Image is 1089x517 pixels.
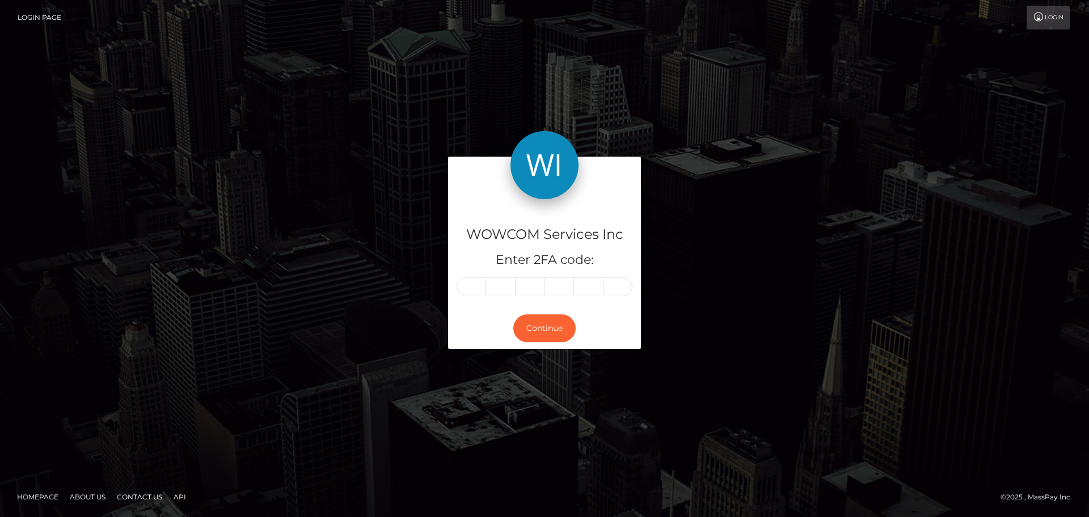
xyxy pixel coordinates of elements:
[1027,6,1070,30] a: Login
[1001,491,1080,503] div: © 2025 , MassPay Inc.
[18,6,61,30] a: Login Page
[510,131,579,199] img: WOWCOM Services Inc
[169,488,191,506] a: API
[65,488,110,506] a: About Us
[12,488,63,506] a: Homepage
[457,251,632,269] h5: Enter 2FA code:
[513,314,576,342] button: Continue
[112,488,167,506] a: Contact Us
[457,225,632,245] h4: WOWCOM Services Inc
